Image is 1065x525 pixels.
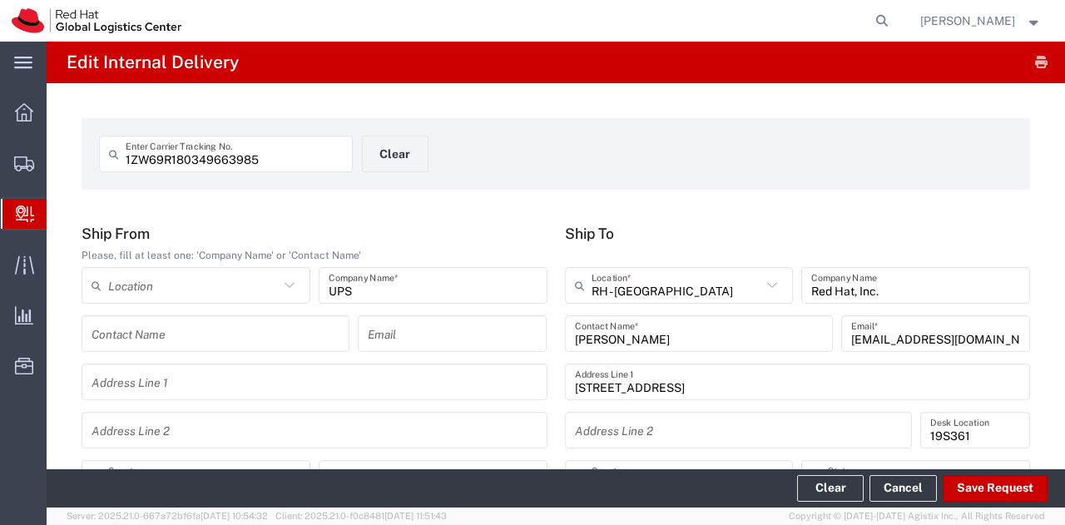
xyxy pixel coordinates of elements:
button: [PERSON_NAME] [919,11,1043,31]
div: Please, fill at least one: 'Company Name' or 'Contact Name' [82,248,547,263]
span: Client: 2025.21.0-f0c8481 [275,511,447,521]
span: Jason Alexander [920,12,1015,30]
a: Cancel [869,475,937,502]
span: [DATE] 10:54:32 [201,511,268,521]
span: Copyright © [DATE]-[DATE] Agistix Inc., All Rights Reserved [789,509,1045,523]
h5: Ship From [82,225,547,242]
span: [DATE] 11:51:43 [384,511,447,521]
button: Save Request [943,475,1048,502]
h5: Ship To [565,225,1031,242]
h4: Edit Internal Delivery [67,42,239,83]
span: Server: 2025.21.0-667a72bf6fa [67,511,268,521]
img: logo [12,8,181,33]
button: Clear [362,136,428,172]
button: Clear [797,475,864,502]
